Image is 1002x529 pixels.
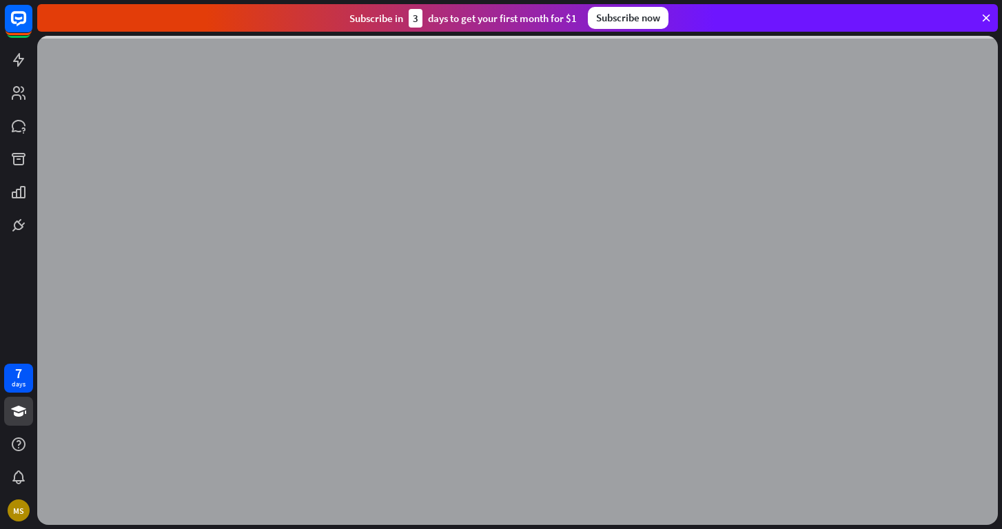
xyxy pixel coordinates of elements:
[4,364,33,393] a: 7 days
[409,9,422,28] div: 3
[8,499,30,521] div: MS
[12,380,25,389] div: days
[588,7,668,29] div: Subscribe now
[15,367,22,380] div: 7
[349,9,577,28] div: Subscribe in days to get your first month for $1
